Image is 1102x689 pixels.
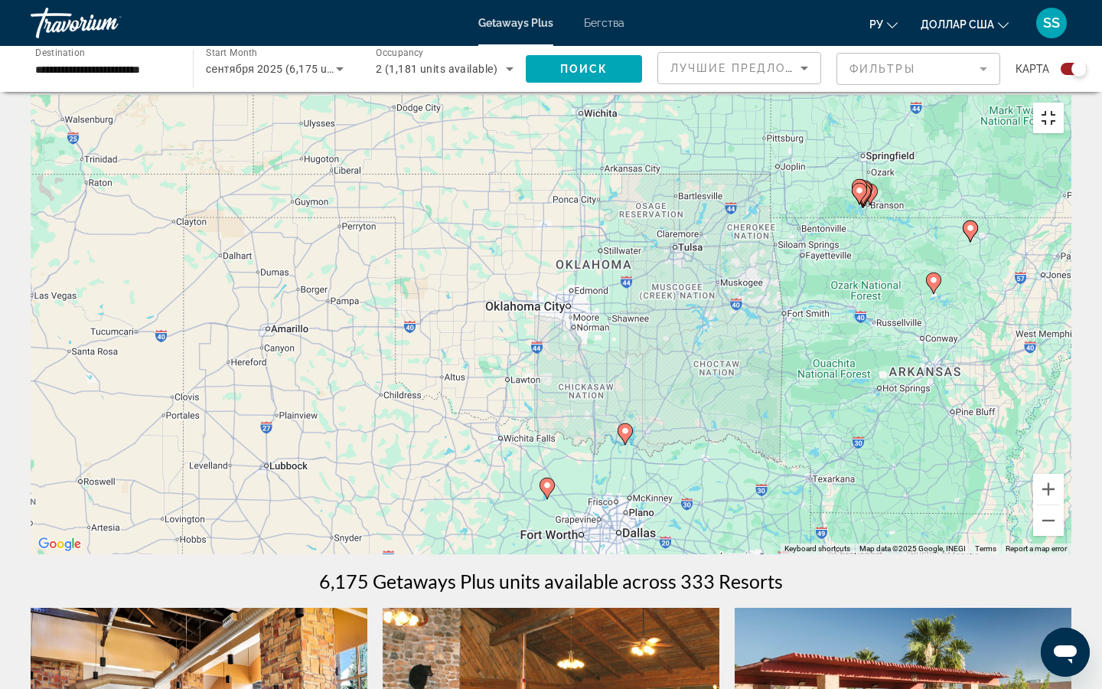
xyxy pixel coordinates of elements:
span: Лучшие предложения [670,62,833,74]
button: Keyboard shortcuts [784,544,850,554]
span: карта [1016,58,1049,80]
span: Occupancy [376,47,424,58]
mat-select: Sort by [670,59,808,77]
span: Destination [35,47,85,57]
a: Травориум [31,3,184,43]
a: Report a map error [1006,544,1067,553]
span: Start Month [206,47,257,58]
button: Изменить валюту [921,13,1009,35]
font: ру [869,18,883,31]
font: доллар США [921,18,994,31]
h1: 6,175 Getaways Plus units available across 333 Resorts [319,570,783,593]
button: Filter [836,52,1000,86]
button: Zoom in [1033,474,1064,505]
button: Меню пользователя [1032,7,1071,39]
button: Изменить язык [869,13,898,35]
a: Terms (opens in new tab) [975,544,996,553]
a: Бегства [584,17,624,29]
span: Map data ©2025 Google, INEGI [859,544,966,553]
a: Open this area in Google Maps (opens a new window) [34,534,85,554]
iframe: Кнопка для запуска окна сообщений [1041,628,1090,677]
button: Zoom out [1033,505,1064,536]
span: 2 (1,181 units available) [376,63,497,75]
a: Getaways Plus [478,17,553,29]
span: сентября 2025 (6,175 units available) [206,63,398,75]
img: Google [34,534,85,554]
font: SS [1043,15,1060,31]
button: Toggle fullscreen view [1033,103,1064,133]
button: Поиск [526,55,642,83]
span: Поиск [560,63,608,75]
